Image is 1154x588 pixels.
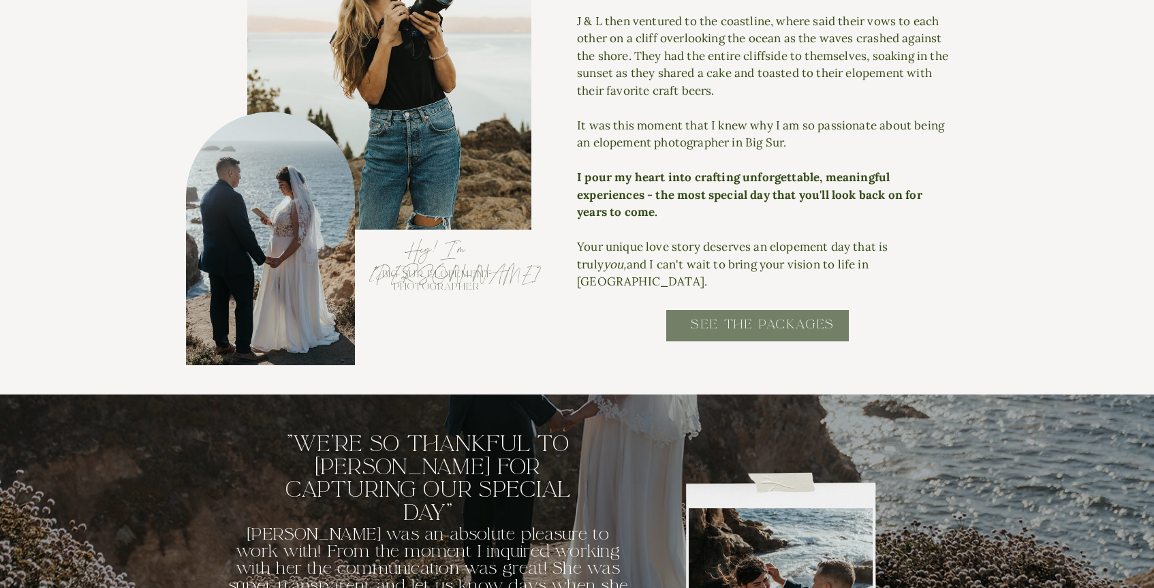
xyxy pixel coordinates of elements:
h3: "we're so thankful to [PERSON_NAME] for capturing our special day" [275,433,580,508]
h3: big sur elopement photographer [342,268,531,297]
i: you, [604,257,627,272]
b: I pour my heart into crafting unforgettable, meaningful experiences - the most special day that y... [577,170,922,219]
a: SEE THE PACKAGES [625,316,900,347]
p: Hey! I'm [PERSON_NAME] [371,238,502,263]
